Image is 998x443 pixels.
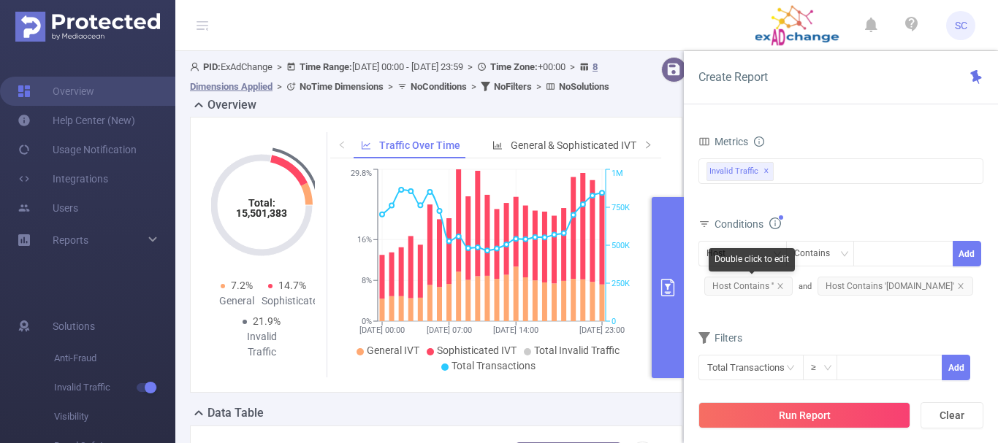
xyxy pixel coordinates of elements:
span: > [384,81,397,92]
tspan: 29.8% [351,169,372,179]
div: Host [706,242,736,266]
button: Clear [921,402,983,428]
span: Invalid Traffic [706,162,774,181]
i: icon: close [957,282,964,290]
span: > [467,81,481,92]
b: No Solutions [559,81,609,92]
i: icon: close [777,282,784,290]
tspan: 0% [362,317,372,326]
b: PID: [203,61,221,72]
tspan: Total: [248,197,275,209]
a: Integrations [18,164,108,193]
tspan: 250K [612,279,630,288]
span: Conditions [715,218,781,230]
div: ≥ [811,355,826,380]
span: 14.7% [278,280,306,291]
span: Create Report [698,70,768,84]
h2: Overview [207,96,256,114]
span: Traffic Over Time [379,139,460,151]
span: Anti-Fraud [54,344,175,373]
a: Reports [53,226,88,255]
tspan: 500K [612,241,630,250]
span: > [273,61,286,72]
span: SC [955,11,967,40]
img: Protected Media [15,12,160,42]
span: 7.2% [231,280,253,291]
b: No Filters [494,81,532,92]
span: Visibility [54,402,175,431]
span: Host Contains '[DOMAIN_NAME]' [818,277,973,296]
tspan: [DATE] 00:00 [359,325,405,335]
span: Total Transactions [452,360,536,371]
a: Overview [18,77,94,106]
a: Users [18,193,78,223]
tspan: 0 [612,317,616,326]
div: General [211,293,262,309]
b: No Time Dimensions [300,81,384,92]
span: > [565,61,579,72]
span: General & Sophisticated IVT by Category [511,139,693,151]
span: ExAdChange [DATE] 00:00 - [DATE] 23:59 +00:00 [190,61,609,92]
i: icon: line-chart [361,140,371,150]
span: Filters [698,332,742,344]
span: Solutions [53,312,95,341]
h2: Data Table [207,404,264,422]
tspan: [DATE] 07:00 [427,325,472,335]
button: Run Report [698,402,910,428]
tspan: 15,501,383 [236,207,287,219]
span: > [463,61,477,72]
span: > [532,81,546,92]
i: icon: info-circle [769,217,781,229]
span: Invalid Traffic [54,373,175,402]
b: Time Zone: [490,61,538,72]
i: icon: down [840,250,849,260]
tspan: 8% [362,276,372,285]
tspan: 750K [612,203,630,212]
span: ✕ [763,163,769,180]
i: icon: right [644,140,652,149]
tspan: 1M [612,169,623,179]
div: Double click to edit [709,248,795,271]
i: icon: bar-chart [492,140,503,150]
tspan: [DATE] 14:00 [493,325,538,335]
span: 21.9% [253,315,281,327]
tspan: 16% [357,235,372,244]
span: Metrics [698,136,748,147]
i: icon: down [823,363,832,374]
span: and [799,282,979,291]
span: > [273,81,286,92]
span: Total Invalid Traffic [534,344,620,356]
div: Contains [794,242,840,266]
i: icon: info-circle [754,136,764,147]
div: Invalid Traffic [237,329,287,360]
b: No Conditions [411,81,467,92]
button: Add [942,355,970,380]
span: Reports [53,234,88,246]
span: Sophisticated IVT [437,344,517,356]
i: icon: left [338,140,346,149]
tspan: [DATE] 23:00 [579,325,625,335]
b: Time Range: [300,61,352,72]
i: icon: user [190,62,203,72]
span: Host Contains '' [704,277,793,296]
a: Usage Notification [18,135,137,164]
span: General IVT [367,344,419,356]
button: Add [953,241,981,266]
div: Sophisticated [262,293,312,309]
a: Help Center (New) [18,106,135,135]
